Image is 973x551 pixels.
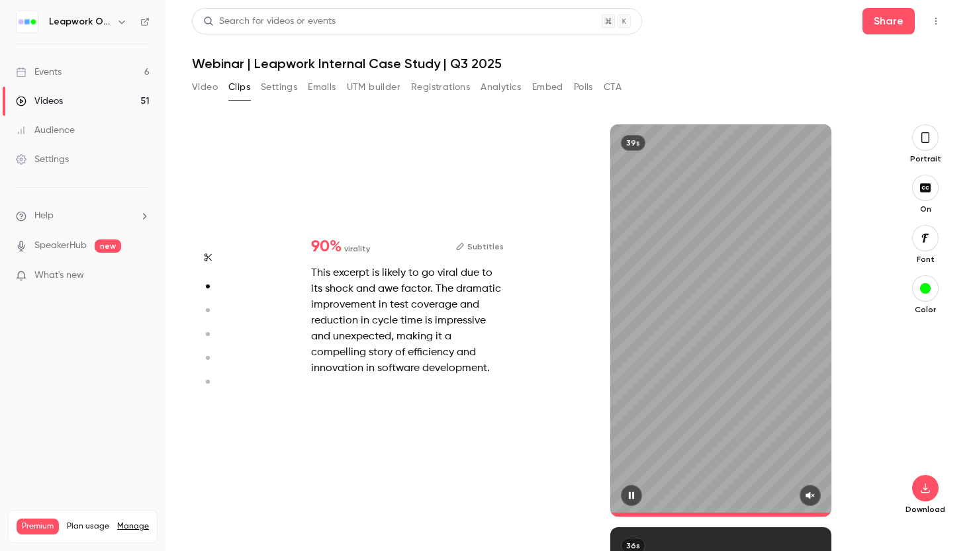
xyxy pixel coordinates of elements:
p: Download [904,504,947,515]
button: Embed [532,77,563,98]
button: Video [192,77,218,98]
iframe: Noticeable Trigger [134,270,150,282]
h6: Leapwork Online Event [49,15,111,28]
p: On [904,204,947,214]
button: Subtitles [456,239,504,255]
button: CTA [604,77,622,98]
button: Clips [228,77,250,98]
span: 90 % [311,239,342,255]
li: help-dropdown-opener [16,209,150,223]
button: Top Bar Actions [925,11,947,32]
div: Videos [16,95,63,108]
span: Help [34,209,54,223]
img: Leapwork Online Event [17,11,38,32]
span: What's new [34,269,84,282]
div: Events [16,65,62,79]
a: Manage [117,521,149,532]
p: Portrait [904,153,947,164]
span: Premium [17,519,59,534]
button: UTM builder [347,77,400,98]
div: Search for videos or events [203,15,336,28]
span: new [95,239,121,253]
div: Audience [16,124,75,137]
p: Font [904,254,947,265]
a: SpeakerHub [34,239,87,253]
span: Plan usage [67,521,109,532]
button: Settings [261,77,297,98]
button: Analytics [481,77,522,98]
span: virality [344,243,370,255]
button: Registrations [411,77,470,98]
button: Polls [574,77,593,98]
div: This excerpt is likely to go viral due to its shock and awe factor. The dramatic improvement in t... [311,265,504,376]
p: Color [904,304,947,315]
button: Emails [308,77,336,98]
div: Settings [16,153,69,166]
div: 39s [621,135,645,151]
button: Share [862,8,915,34]
h1: Webinar | Leapwork Internal Case Study | Q3 2025 [192,56,947,71]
